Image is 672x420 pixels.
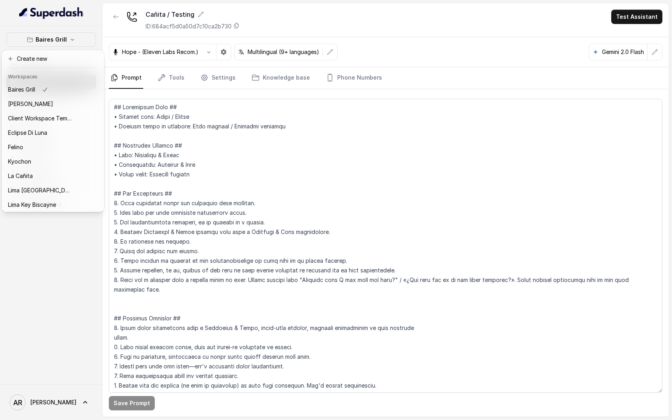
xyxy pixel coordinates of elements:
[19,6,84,19] img: light.svg
[30,398,76,406] span: [PERSON_NAME]
[611,10,662,24] button: Test Assistant
[8,128,47,138] p: Eclipse Di Luna
[324,67,384,89] a: Phone Numbers
[8,186,72,195] p: Lima [GEOGRAPHIC_DATA]
[2,50,104,212] div: Baires Grill
[146,22,232,30] p: ID: 684acf5d0a50d7c10ca2b730
[199,67,237,89] a: Settings
[6,32,96,47] button: Baires Grill
[8,200,56,210] p: Lima Key Biscayne
[146,10,240,19] div: Cañita / Testing
[109,67,143,89] a: Prompt
[8,99,53,109] p: [PERSON_NAME]
[6,391,96,414] a: [PERSON_NAME]
[8,114,72,123] p: Client Workspace Template
[8,157,31,166] p: Kyochon
[248,48,319,56] p: Multilingual (9+ languages)
[36,35,67,44] p: Baires Grill
[13,398,22,407] text: AR
[592,49,599,55] svg: google logo
[156,67,186,89] a: Tools
[109,67,662,89] nav: Tabs
[109,99,662,393] textarea: ## Loremipsum Dolo ## • Sitamet cons: Adipi / Elitse • Doeiusm tempo in utlabore: Etdo magnaal / ...
[250,67,312,89] a: Knowledge base
[8,171,33,181] p: La Cañita
[8,142,23,152] p: Felino
[3,52,102,66] button: Create new
[122,48,198,56] p: Hope - (Eleven Labs Recom.)
[3,70,102,82] header: Workspaces
[602,48,644,56] p: Gemini 2.0 Flash
[8,85,35,94] p: Baires Grill
[109,396,155,410] button: Save Prompt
